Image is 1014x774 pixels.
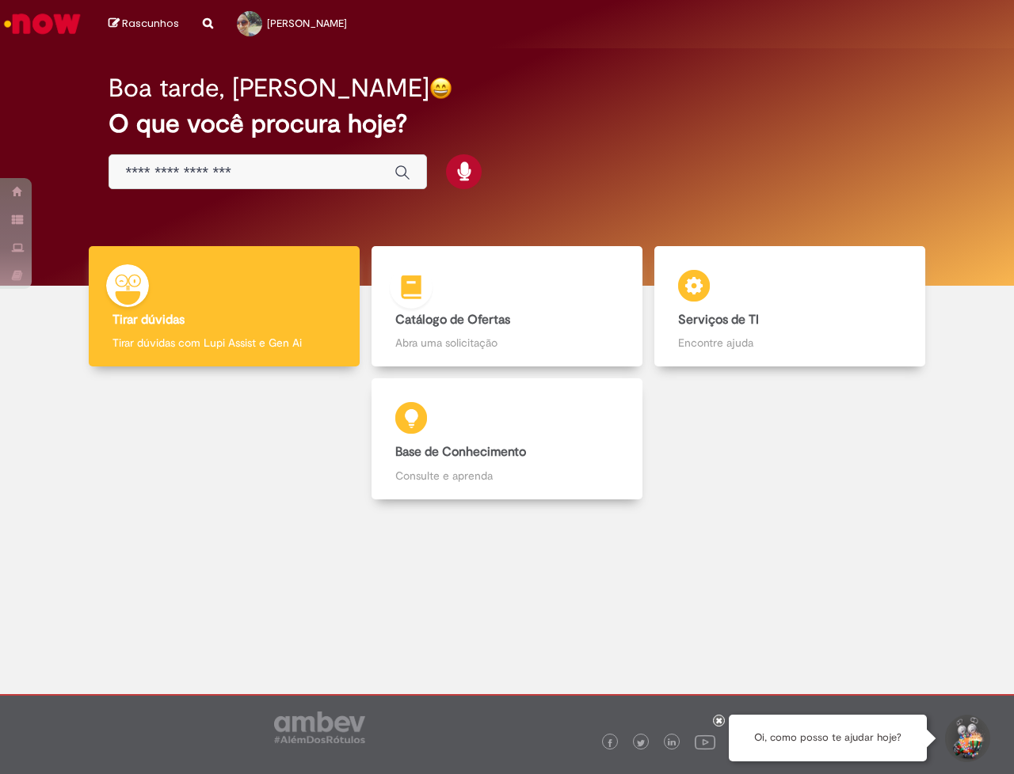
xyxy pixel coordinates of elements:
a: Catálogo de Ofertas Abra uma solicitação [366,246,649,367]
img: happy-face.png [429,77,452,100]
a: Base de Conhecimento Consulte e aprenda [83,378,931,499]
div: Oi, como posso te ajudar hoje? [729,715,927,761]
b: Tirar dúvidas [112,312,185,328]
img: logo_footer_ambev_rotulo_gray.png [274,711,365,743]
p: Consulte e aprenda [395,468,619,484]
span: Rascunhos [122,16,179,31]
a: Rascunhos [109,17,179,32]
button: Iniciar Conversa de Suporte [943,715,990,762]
h2: O que você procura hoje? [109,110,905,138]
img: logo_footer_twitter.png [637,739,645,747]
b: Catálogo de Ofertas [395,312,510,328]
h2: Boa tarde, [PERSON_NAME] [109,74,429,102]
img: ServiceNow [2,8,83,40]
span: [PERSON_NAME] [267,17,347,30]
p: Tirar dúvidas com Lupi Assist e Gen Ai [112,335,336,351]
p: Encontre ajuda [678,335,902,351]
b: Base de Conhecimento [395,444,526,460]
a: Tirar dúvidas Tirar dúvidas com Lupi Assist e Gen Ai [83,246,366,367]
b: Serviços de TI [678,312,759,328]
img: logo_footer_linkedin.png [668,738,676,748]
p: Abra uma solicitação [395,335,619,351]
img: logo_footer_facebook.png [606,739,614,747]
a: Serviços de TI Encontre ajuda [648,246,931,367]
img: logo_footer_youtube.png [695,731,715,752]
